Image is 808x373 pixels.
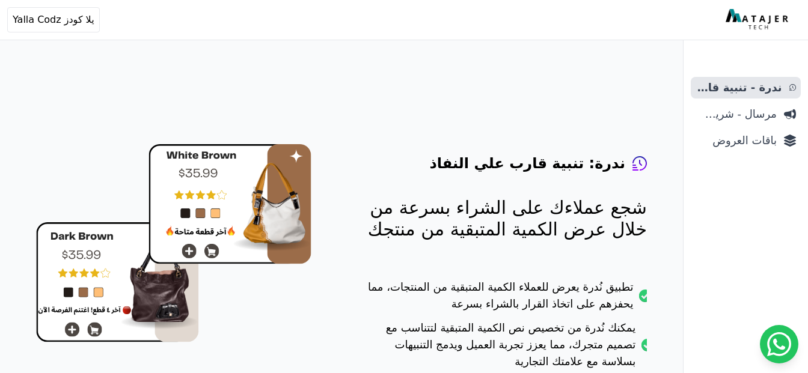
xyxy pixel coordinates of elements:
img: hero [36,144,311,342]
button: يلا كودز Yalla Codz [7,7,100,32]
p: شجع عملاءك على الشراء بسرعة من خلال عرض الكمية المتبقية من منتجك [360,197,647,240]
span: ندرة - تنبية قارب علي النفاذ [696,79,782,96]
li: تطبيق نُدرة يعرض للعملاء الكمية المتبقية من المنتجات، مما يحفزهم على اتخاذ القرار بالشراء بسرعة [360,279,647,320]
span: يلا كودز Yalla Codz [13,13,94,27]
span: باقات العروض [696,132,777,149]
h4: ندرة: تنبية قارب علي النفاذ [429,154,625,173]
span: مرسال - شريط دعاية [696,106,777,123]
img: MatajerTech Logo [726,9,791,31]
